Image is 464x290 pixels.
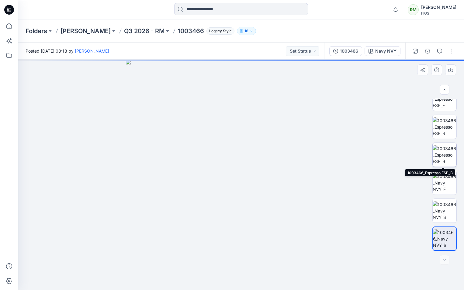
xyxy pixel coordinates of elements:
img: 1003466_Navy NVY_B [433,229,456,248]
div: FIGS [421,11,456,16]
img: 1003466_Navy NVY_F [433,173,456,192]
img: 1003466_Espresso ESP_B [433,145,456,164]
div: Navy NVY [375,48,396,54]
div: RM [408,4,419,15]
img: 1003466_Espresso ESP_F [433,89,456,109]
img: 1003466_Espresso ESP_S [433,117,456,136]
div: 1003466 [340,48,358,54]
a: [PERSON_NAME] [61,27,111,35]
button: Legacy Style [204,27,234,35]
button: 1003466 [329,46,362,56]
a: Q3 2026 - RM [124,27,164,35]
img: eyJhbGciOiJIUzI1NiIsImtpZCI6IjAiLCJzbHQiOiJzZXMiLCJ0eXAiOiJKV1QifQ.eyJkYXRhIjp7InR5cGUiOiJzdG9yYW... [126,60,356,290]
div: [PERSON_NAME] [421,4,456,11]
span: Legacy Style [206,27,234,35]
button: Details [423,46,432,56]
button: 16 [237,27,256,35]
p: 1003466 [178,27,204,35]
a: Folders [26,27,47,35]
span: Posted [DATE] 08:18 by [26,48,109,54]
p: 16 [244,28,248,34]
a: [PERSON_NAME] [75,48,109,54]
img: 1003466_Navy NVY_S [433,201,456,220]
button: Navy NVY [365,46,400,56]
